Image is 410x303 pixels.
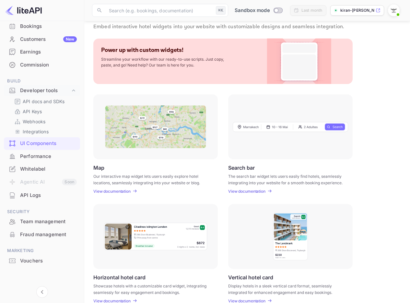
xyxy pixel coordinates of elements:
[20,218,77,225] div: Team management
[14,98,75,105] a: API docs and SDKs
[12,117,77,126] div: Webhooks
[4,228,80,241] div: Fraud management
[103,222,208,251] img: Horizontal hotel card Frame
[273,39,325,84] img: Custom Widget PNG
[20,257,77,265] div: Vouchers
[4,247,80,254] span: Marketing
[93,164,104,171] p: Map
[228,164,255,171] p: Search bar
[389,5,399,16] img: Kiran Shrestha
[20,165,77,173] div: Whitelabel
[4,85,80,96] div: Developer tools
[4,215,80,228] div: Team management
[23,108,42,115] p: API Keys
[4,215,80,227] a: Team management
[4,150,80,163] div: Performance
[12,97,77,106] div: API docs and SDKs
[5,5,42,16] img: LiteAPI logo
[228,189,265,194] p: View documentation
[273,212,308,261] img: Vertical hotel card Frame
[105,4,213,17] input: Search (e.g. bookings, documentation)
[93,23,401,31] p: Embed interactive hotel widgets into your website with customizable designs and seamless integrat...
[93,173,210,185] p: Our interactive map widget lets users easily explore hotel locations, seamlessly integrating into...
[20,23,77,30] div: Bookings
[20,231,77,238] div: Fraud management
[228,274,273,280] p: Vertical hotel card
[20,36,77,43] div: Customers
[23,98,65,105] p: API docs and SDKs
[93,189,131,194] p: View documentation
[14,118,75,125] a: Webhooks
[23,128,49,135] p: Integrations
[235,7,270,14] span: Sandbox mode
[105,105,206,148] img: Map Frame
[20,140,77,147] div: UI Components
[228,189,267,194] a: View documentation
[4,46,80,58] a: Earnings
[101,56,231,68] p: Streamline your workflow with our ready-to-use scripts. Just copy, paste, and go! Need help? Our ...
[20,87,70,94] div: Developer tools
[63,36,77,42] div: New
[4,33,80,45] a: CustomersNew
[20,153,77,160] div: Performance
[93,283,210,295] p: Showcase hotels with a customizable card widget, integrating seamlessly for easy engagement and b...
[228,283,345,295] p: Display hotels in a sleek vertical card format, seamlessly integrated for enhanced engagement and...
[232,7,285,14] div: Switch to Production mode
[4,163,80,175] a: Whitelabel
[101,46,183,54] p: Power up with custom widgets!
[4,59,80,71] a: Commission
[4,228,80,240] a: Fraud management
[4,150,80,162] a: Performance
[340,7,374,13] p: kiran-[PERSON_NAME]-xpng3.n...
[228,173,345,185] p: The search bar widget lets users easily find hotels, seamlessly integrating into your website for...
[23,118,45,125] p: Webhooks
[93,189,133,194] a: View documentation
[216,6,226,15] div: ⌘K
[4,255,80,267] a: Vouchers
[93,9,401,22] p: UI Components
[301,7,322,13] div: Last month
[93,274,146,280] p: Horizontal hotel card
[4,20,80,32] a: Bookings
[233,122,348,132] img: Search Frame
[14,128,75,135] a: Integrations
[20,61,77,69] div: Commission
[4,189,80,201] a: API Logs
[20,48,77,56] div: Earnings
[36,286,48,298] button: Collapse navigation
[12,127,77,136] div: Integrations
[4,137,80,149] a: UI Components
[4,208,80,215] span: Security
[14,108,75,115] a: API Keys
[4,20,80,33] div: Bookings
[4,255,80,267] div: Vouchers
[20,192,77,199] div: API Logs
[12,107,77,116] div: API Keys
[4,33,80,46] div: CustomersNew
[4,137,80,150] div: UI Components
[4,78,80,85] span: Build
